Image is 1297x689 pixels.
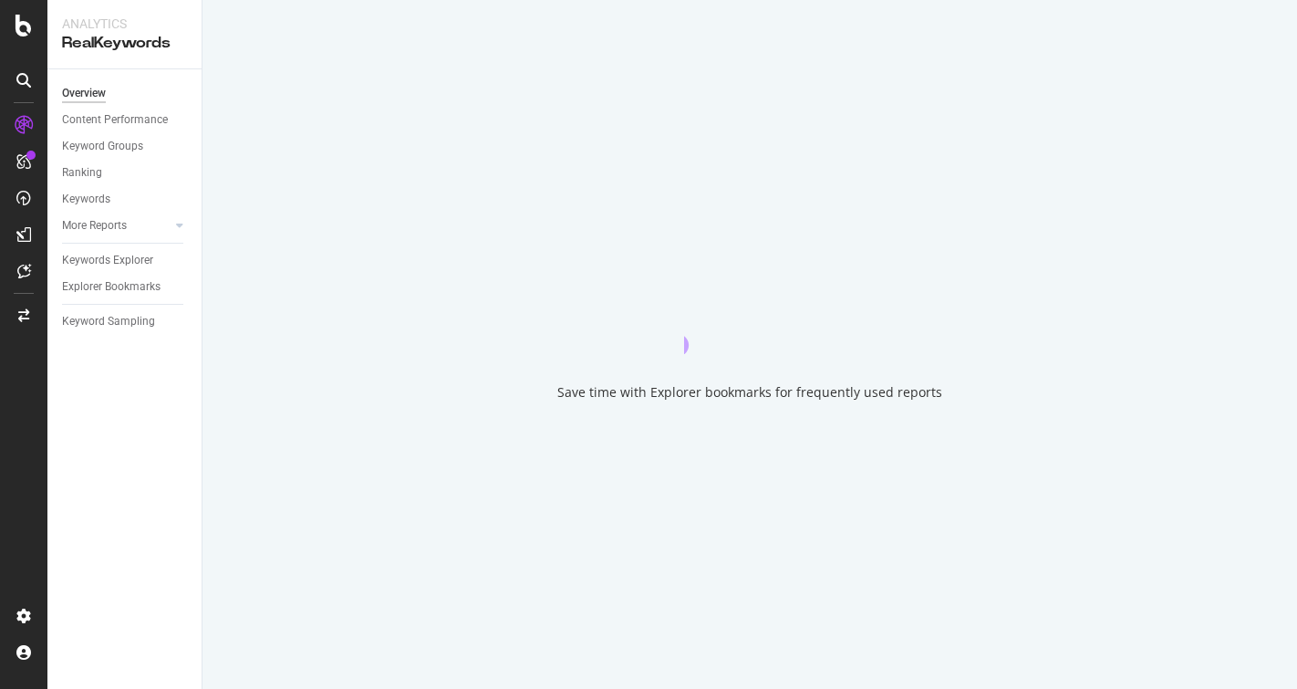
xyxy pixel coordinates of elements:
a: Explorer Bookmarks [62,277,189,297]
a: More Reports [62,216,171,235]
div: More Reports [62,216,127,235]
div: Keyword Sampling [62,312,155,331]
div: animation [684,288,815,354]
a: Keywords Explorer [62,251,189,270]
a: Keyword Sampling [62,312,189,331]
div: Analytics [62,15,187,33]
div: Content Performance [62,110,168,130]
a: Overview [62,84,189,103]
div: Keywords Explorer [62,251,153,270]
a: Keyword Groups [62,137,189,156]
div: Save time with Explorer bookmarks for frequently used reports [557,383,942,402]
div: RealKeywords [62,33,187,54]
div: Explorer Bookmarks [62,277,161,297]
div: Keywords [62,190,110,209]
a: Keywords [62,190,189,209]
div: Keyword Groups [62,137,143,156]
a: Ranking [62,163,189,183]
a: Content Performance [62,110,189,130]
div: Overview [62,84,106,103]
div: Ranking [62,163,102,183]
